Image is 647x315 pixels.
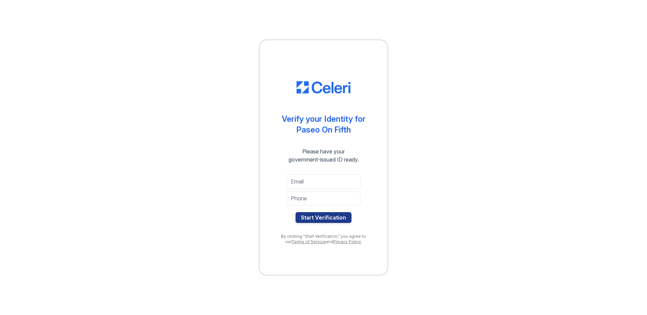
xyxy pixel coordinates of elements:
input: Email [286,174,361,189]
div: Verify your Identity for Paseo On Fifth [282,114,366,135]
img: CE_Logo_Blue-a8612792a0a2168367f1c8372b55b34899dd931a85d93a1a3d3e32e68fde9ad4.png [297,81,350,93]
button: Start Verification [296,212,351,223]
a: Privacy Policy. [333,239,362,244]
input: Phone [286,191,361,205]
div: By clicking "Start Verification," you agree to our and [273,234,374,245]
a: Terms of Service [291,239,326,244]
div: Please have your government-issued ID ready. [276,147,371,164]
